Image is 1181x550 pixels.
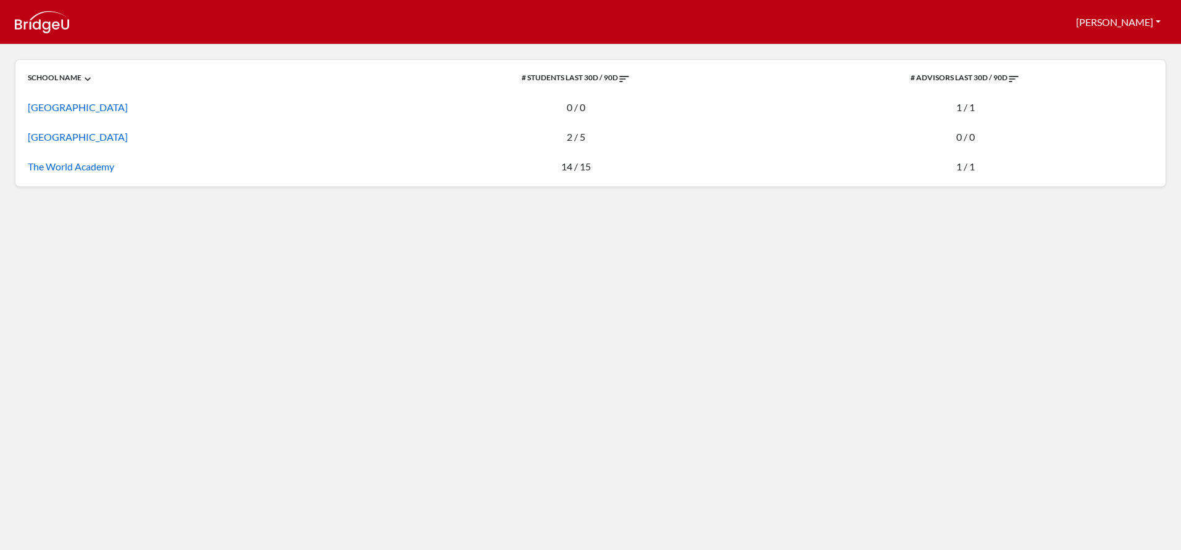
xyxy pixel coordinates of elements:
td: 14 / 15 [382,152,770,181]
img: logo_white-fbcc1825e744c8b1c13788af83d6eddd9f393c3eec6f566ed9ae82c8b05cbe3e.png [15,11,69,33]
a: [GEOGRAPHIC_DATA] [28,101,128,113]
div: SCHOOL NAME [28,72,374,85]
td: 0 / 0 [382,93,770,122]
td: 1 / 1 [770,152,1161,181]
div: # ADVISORS LAST 30D / 90D [778,72,1153,85]
button: [PERSON_NAME] [1070,10,1166,34]
td: 0 / 0 [770,122,1161,152]
div: # STUDENTS LAST 30D / 90D [389,72,762,85]
td: 2 / 5 [382,122,770,152]
td: 1 / 1 [770,93,1161,122]
a: The World Academy [28,160,114,172]
a: [GEOGRAPHIC_DATA] [28,131,128,143]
